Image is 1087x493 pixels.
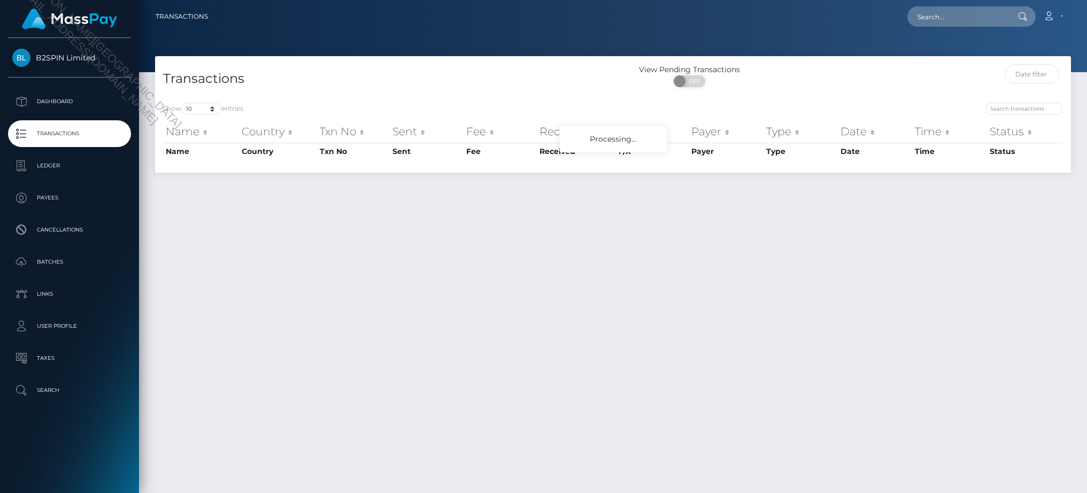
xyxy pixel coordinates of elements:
[163,103,243,115] label: Show entries
[163,121,239,142] th: Name
[12,382,127,398] p: Search
[12,286,127,302] p: Links
[907,6,1008,27] input: Search...
[8,184,131,211] a: Payees
[12,126,127,142] p: Transactions
[8,53,131,63] span: B2SPIN Limited
[156,5,208,28] a: Transactions
[317,143,390,160] th: Txn No
[22,9,117,29] img: MassPay Logo
[764,121,838,142] th: Type
[838,143,912,160] th: Date
[689,143,764,160] th: Payer
[12,49,30,67] img: B2SPIN Limited
[8,281,131,307] a: Links
[464,121,537,142] th: Fee
[987,143,1063,160] th: Status
[8,249,131,275] a: Batches
[12,158,127,174] p: Ledger
[12,94,127,110] p: Dashboard
[537,143,616,160] th: Received
[181,103,221,115] select: Showentries
[8,217,131,243] a: Cancellations
[985,103,1063,115] input: Search transactions
[537,121,616,142] th: Received
[390,143,464,160] th: Sent
[8,345,131,372] a: Taxes
[987,121,1063,142] th: Status
[8,152,131,179] a: Ledger
[12,222,127,238] p: Cancellations
[239,143,317,160] th: Country
[464,143,537,160] th: Fee
[8,88,131,115] a: Dashboard
[163,70,605,88] h4: Transactions
[8,120,131,147] a: Transactions
[764,143,838,160] th: Type
[838,121,912,142] th: Date
[12,190,127,206] p: Payees
[390,121,464,142] th: Sent
[689,121,764,142] th: Payer
[680,75,706,87] span: OFF
[616,121,689,142] th: F/X
[163,143,239,160] th: Name
[317,121,390,142] th: Txn No
[8,377,131,404] a: Search
[613,64,766,75] div: View Pending Transactions
[8,313,131,340] a: User Profile
[12,350,127,366] p: Taxes
[560,126,667,152] div: Processing...
[239,121,317,142] th: Country
[912,143,986,160] th: Time
[12,318,127,334] p: User Profile
[912,121,986,142] th: Time
[12,254,127,270] p: Batches
[1005,64,1059,84] input: Date filter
